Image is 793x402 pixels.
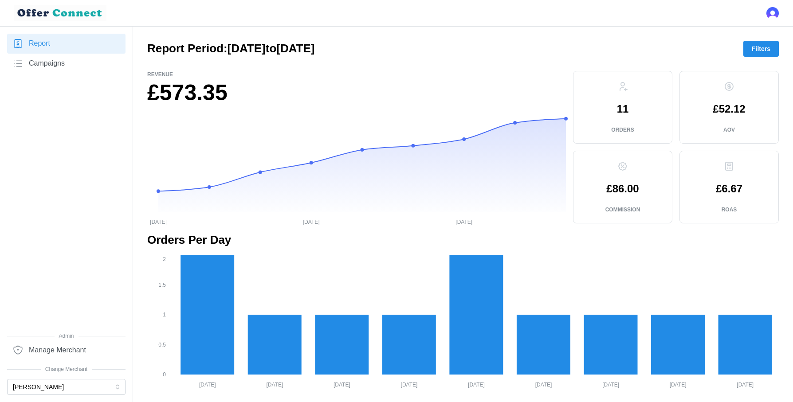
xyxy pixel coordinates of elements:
h1: £573.35 [147,78,566,107]
tspan: [DATE] [602,381,619,387]
tspan: [DATE] [535,381,552,387]
tspan: [DATE] [670,381,687,387]
tspan: 0.5 [158,342,166,348]
button: Filters [743,41,779,57]
tspan: [DATE] [303,219,320,225]
p: ROAS [722,206,737,214]
img: 's logo [766,7,779,20]
p: £86.00 [606,183,639,194]
p: Orders [611,126,634,134]
tspan: [DATE] [401,381,418,387]
tspan: [DATE] [266,381,283,387]
span: Manage Merchant [29,345,86,356]
tspan: 1.5 [158,282,166,288]
tspan: [DATE] [468,381,485,387]
a: Manage Merchant [7,340,126,360]
p: AOV [723,126,735,134]
h2: Orders Per Day [147,232,779,248]
a: Campaigns [7,54,126,74]
p: 11 [617,104,629,114]
tspan: [DATE] [737,381,754,387]
span: Change Merchant [7,365,126,374]
tspan: 2 [163,256,166,262]
a: Report [7,34,126,54]
span: Campaigns [29,58,65,69]
button: Open user button [766,7,779,20]
button: [PERSON_NAME] [7,379,126,395]
h2: Report Period: [DATE] to [DATE] [147,41,314,56]
tspan: [DATE] [334,381,350,387]
img: loyalBe Logo [14,5,106,21]
tspan: 0 [163,371,166,378]
p: Revenue [147,71,566,78]
span: Report [29,38,50,49]
p: £6.67 [716,183,742,194]
span: Admin [7,332,126,340]
tspan: [DATE] [199,381,216,387]
tspan: 1 [163,312,166,318]
span: Filters [752,41,770,56]
tspan: [DATE] [455,219,472,225]
p: Commission [605,206,640,214]
tspan: [DATE] [150,219,167,225]
p: £52.12 [713,104,745,114]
